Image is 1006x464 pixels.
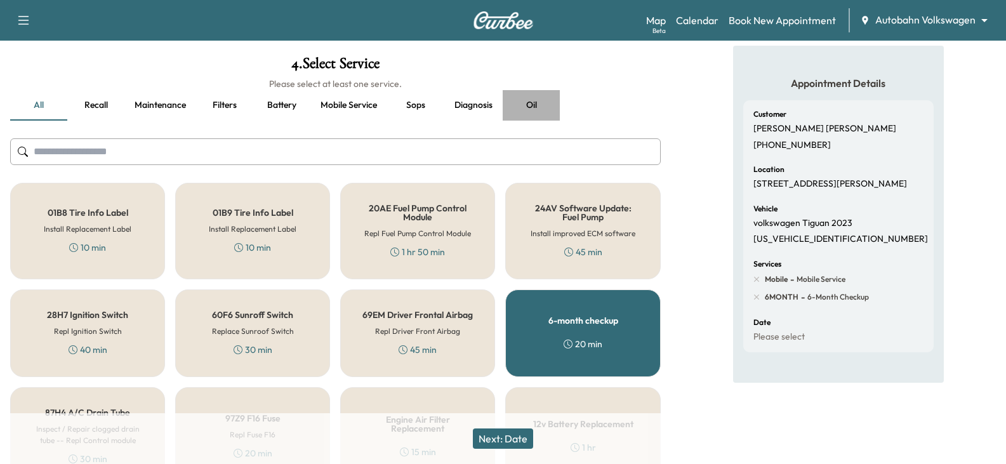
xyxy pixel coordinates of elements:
button: Diagnosis [444,90,503,121]
h6: Replace Sunroof Switch [212,326,294,337]
h5: 6-month checkup [548,316,618,325]
button: Next: Date [473,428,533,449]
span: Mobile [765,274,788,284]
h6: Install Replacement Label [44,223,131,235]
div: 45 min [564,246,602,258]
span: 6MONTH [765,292,798,302]
button: Sops [387,90,444,121]
span: Mobile Service [794,274,845,284]
div: basic tabs example [10,90,661,121]
span: - [788,273,794,286]
div: 45 min [399,343,437,356]
button: Recall [67,90,124,121]
p: volkswagen Tiguan 2023 [753,218,852,229]
h6: Date [753,319,771,326]
h5: 24AV Software Update: Fuel Pump [526,204,639,222]
div: 1 hr 50 min [390,246,445,258]
h6: Repl Driver Front Airbag [375,326,460,337]
a: Book New Appointment [729,13,836,28]
h6: Services [753,260,781,268]
button: Mobile service [310,90,387,121]
button: all [10,90,67,121]
div: Beta [652,26,666,36]
h5: 28H7 Ignition Switch [47,310,128,319]
h5: 60F6 Sunroff Switch [212,310,293,319]
p: Please select [753,331,805,343]
h6: Location [753,166,784,173]
h5: 01B8 Tire Info Label [48,208,128,217]
div: 40 min [69,343,107,356]
h5: 01B9 Tire Info Label [213,208,293,217]
div: 10 min [69,241,106,254]
h6: Install improved ECM software [531,228,635,239]
a: Calendar [676,13,718,28]
h5: 20AE Fuel Pump Control Module [361,204,474,222]
h6: Vehicle [753,205,778,213]
button: Oil [503,90,560,121]
button: Maintenance [124,90,196,121]
h6: Please select at least one service. [10,77,661,90]
div: 20 min [564,338,602,350]
h5: Appointment Details [743,76,934,90]
a: MapBeta [646,13,666,28]
div: 30 min [234,343,272,356]
img: Curbee Logo [473,11,534,29]
p: [US_VEHICLE_IDENTIFICATION_NUMBER] [753,234,928,245]
h5: 87H4 A/C Drain Tube [45,408,130,417]
p: [PHONE_NUMBER] [753,140,831,151]
h5: 69EM Driver Frontal Airbag [362,310,473,319]
h1: 4 . Select Service [10,56,661,77]
div: 10 min [234,241,271,254]
p: [PERSON_NAME] [PERSON_NAME] [753,123,896,135]
button: Filters [196,90,253,121]
p: [STREET_ADDRESS][PERSON_NAME] [753,178,907,190]
span: 6-month checkup [805,292,869,302]
span: - [798,291,805,303]
h6: Customer [753,110,786,118]
h6: Install Replacement Label [209,223,296,235]
span: Autobahn Volkswagen [875,13,976,27]
h6: Repl Ignition Switch [54,326,122,337]
h6: Repl Fuel Pump Control Module [364,228,471,239]
button: Battery [253,90,310,121]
